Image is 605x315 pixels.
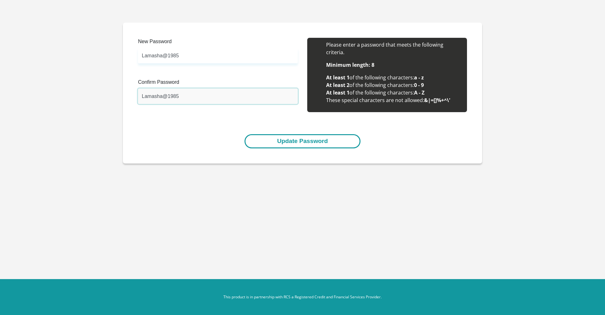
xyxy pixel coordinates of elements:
[326,89,461,96] li: of the following characters:
[326,82,349,89] b: At least 2
[326,74,349,81] b: At least 1
[414,82,424,89] b: 0 - 9
[424,97,450,104] b: &|=[]%+^\'
[138,48,298,63] input: Enter new Password
[326,81,461,89] li: of the following characters:
[138,78,298,89] label: Confirm Password
[326,74,461,81] li: of the following characters:
[326,41,461,56] li: Please enter a password that meets the following criteria.
[128,294,477,300] p: This product is in partnership with RCS a Registered Credit and Financial Services Provider.
[326,61,374,68] b: Minimum length: 8
[326,96,461,104] li: These special characters are not allowed:
[414,74,424,81] b: a - z
[326,89,349,96] b: At least 1
[138,38,298,48] label: New Password
[414,89,424,96] b: A - Z
[245,134,360,148] button: Update Password
[138,89,298,104] input: Confirm Password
